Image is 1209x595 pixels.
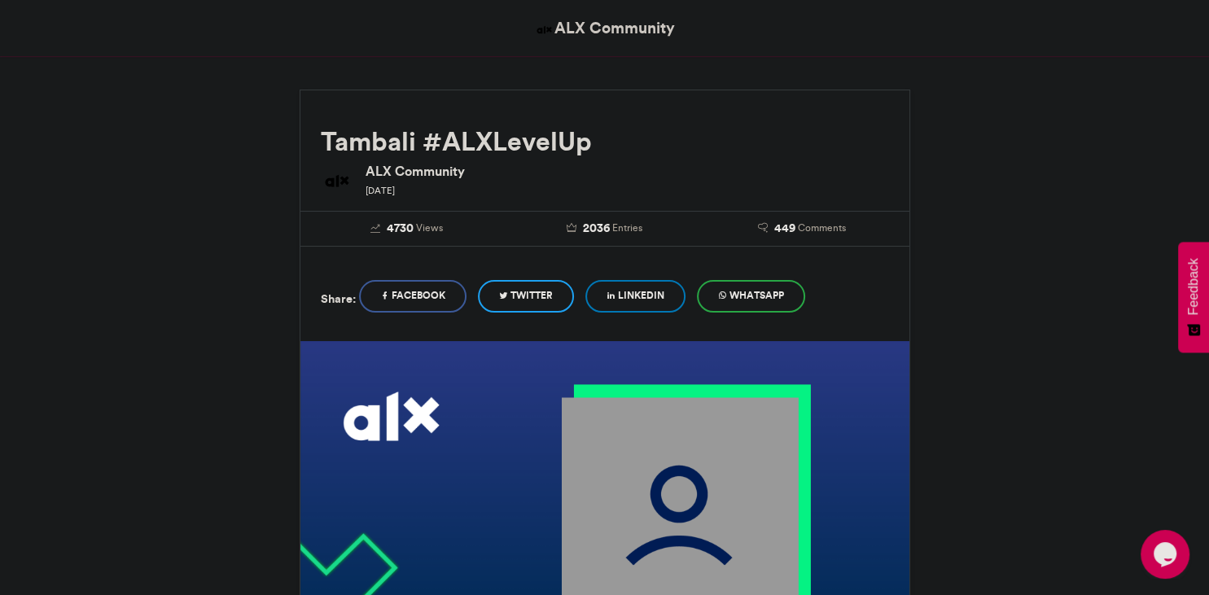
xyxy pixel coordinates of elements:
a: 4730 Views [321,220,494,238]
span: 449 [774,220,795,238]
span: Twitter [510,288,553,303]
img: ALX Community [321,164,353,197]
h6: ALX Community [366,164,889,177]
img: ALX Community [534,20,554,40]
a: Twitter [478,280,574,313]
a: LinkedIn [585,280,686,313]
a: 2036 Entries [518,220,691,238]
span: LinkedIn [618,288,664,303]
h2: Tambali #ALXLevelUp [321,127,889,156]
a: ALX Community [534,16,675,40]
span: Feedback [1186,258,1201,315]
iframe: chat widget [1141,530,1193,579]
a: 449 Comments [716,220,889,238]
a: WhatsApp [697,280,805,313]
span: Entries [612,221,642,235]
span: Facebook [392,288,445,303]
span: 4730 [387,220,414,238]
a: Facebook [359,280,467,313]
span: Comments [798,221,846,235]
h5: Share: [321,288,356,309]
span: WhatsApp [729,288,784,303]
button: Feedback - Show survey [1178,242,1209,352]
span: 2036 [583,220,610,238]
small: [DATE] [366,185,395,196]
span: Views [416,221,443,235]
